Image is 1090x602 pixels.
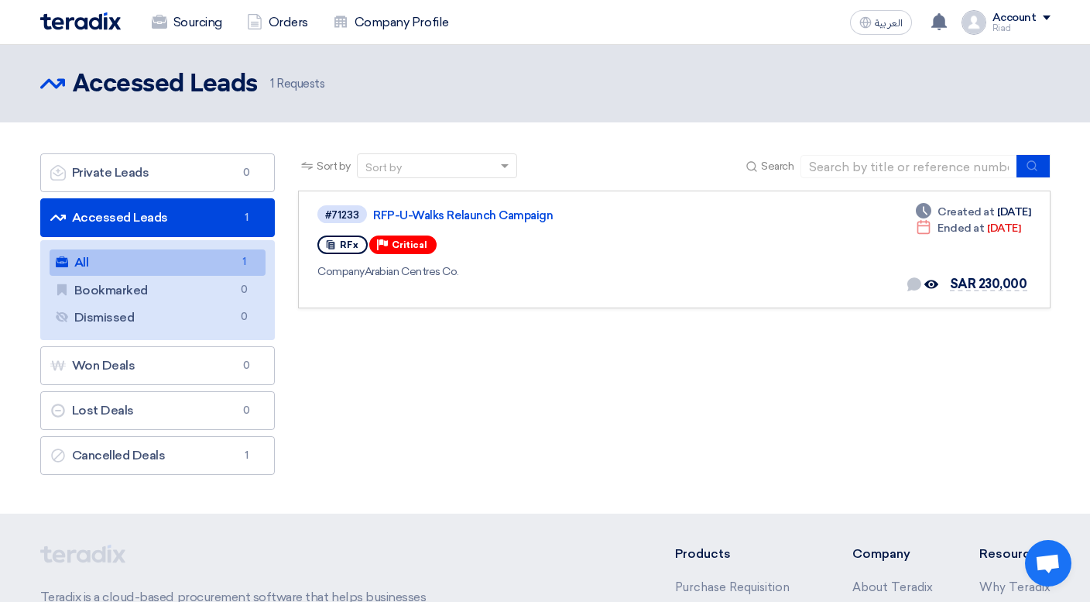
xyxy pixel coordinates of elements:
a: Why Teradix [979,580,1051,594]
span: 0 [235,282,253,298]
li: Resources [979,545,1051,563]
a: Company Profile [320,5,461,40]
h2: Accessed Leads [73,69,258,100]
span: Created at [937,204,994,220]
span: 0 [237,358,255,373]
a: Sourcing [139,5,235,40]
a: Bookmarked [50,277,266,304]
span: 1 [237,448,255,463]
li: Products [675,545,806,563]
span: Ended at [937,220,984,236]
li: Company [852,545,933,563]
a: About Teradix [852,580,933,594]
a: Private Leads0 [40,153,276,192]
span: Company [317,265,365,278]
span: SAR 230,000 [950,277,1027,291]
span: Critical [392,239,427,250]
span: RFx [340,239,358,250]
div: #71233 [325,210,359,220]
span: Sort by [317,158,351,174]
span: 0 [237,165,255,181]
a: All [50,249,266,276]
a: Dismissed [50,304,266,331]
div: [DATE] [916,204,1030,220]
span: Requests [270,75,325,93]
a: Purchase Requisition [675,580,790,594]
a: RFP-U-Walks Relaunch Campaign [373,208,760,222]
img: Teradix logo [40,12,121,30]
a: Won Deals0 [40,346,276,385]
a: Accessed Leads1 [40,198,276,237]
span: 1 [270,77,274,91]
span: 0 [235,309,253,325]
a: Cancelled Deals1 [40,436,276,475]
div: Open chat [1025,540,1071,587]
div: Sort by [365,160,402,176]
div: [DATE] [916,220,1020,236]
img: profile_test.png [961,10,986,35]
span: 1 [237,210,255,225]
a: Orders [235,5,320,40]
span: Search [761,158,794,174]
span: 0 [237,403,255,418]
div: Riad [992,24,1051,33]
button: العربية [850,10,912,35]
a: Lost Deals0 [40,391,276,430]
div: Arabian Centres Co. [317,263,763,280]
span: العربية [875,18,903,29]
div: Account [992,12,1037,25]
span: 1 [235,254,253,270]
input: Search by title or reference number [800,155,1017,178]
